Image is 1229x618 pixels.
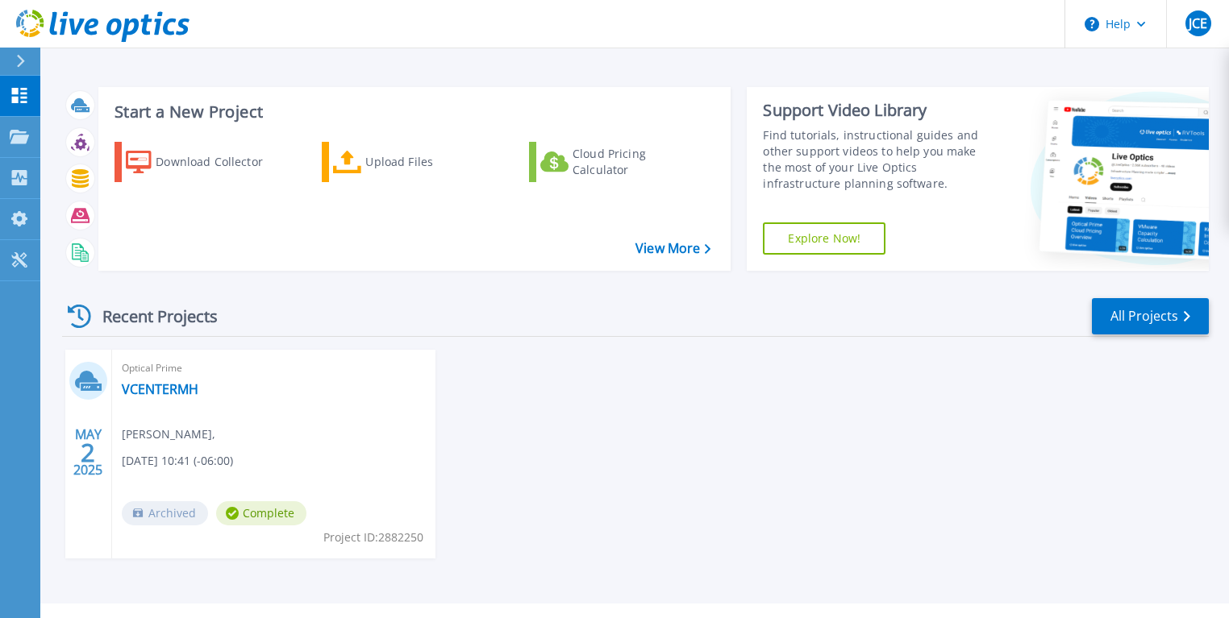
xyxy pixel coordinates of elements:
[122,425,215,443] span: [PERSON_NAME] ,
[122,381,198,397] a: VCENTERMH
[73,423,103,482] div: MAY 2025
[365,146,494,178] div: Upload Files
[122,501,208,525] span: Archived
[62,297,240,336] div: Recent Projects
[156,146,285,178] div: Download Collector
[763,222,885,255] a: Explore Now!
[1189,17,1207,30] span: JCE
[122,452,233,470] span: [DATE] 10:41 (-06:00)
[1092,298,1209,334] a: All Projects
[529,142,709,182] a: Cloud Pricing Calculator
[81,446,95,459] span: 2
[573,146,702,178] div: Cloud Pricing Calculator
[115,142,294,182] a: Download Collector
[122,359,426,377] span: Optical Prime
[323,529,423,546] span: Project ID: 2882250
[763,100,994,121] div: Support Video Library
[635,241,710,256] a: View More
[216,501,306,525] span: Complete
[763,127,994,192] div: Find tutorials, instructional guides and other support videos to help you make the most of your L...
[115,103,710,121] h3: Start a New Project
[322,142,502,182] a: Upload Files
